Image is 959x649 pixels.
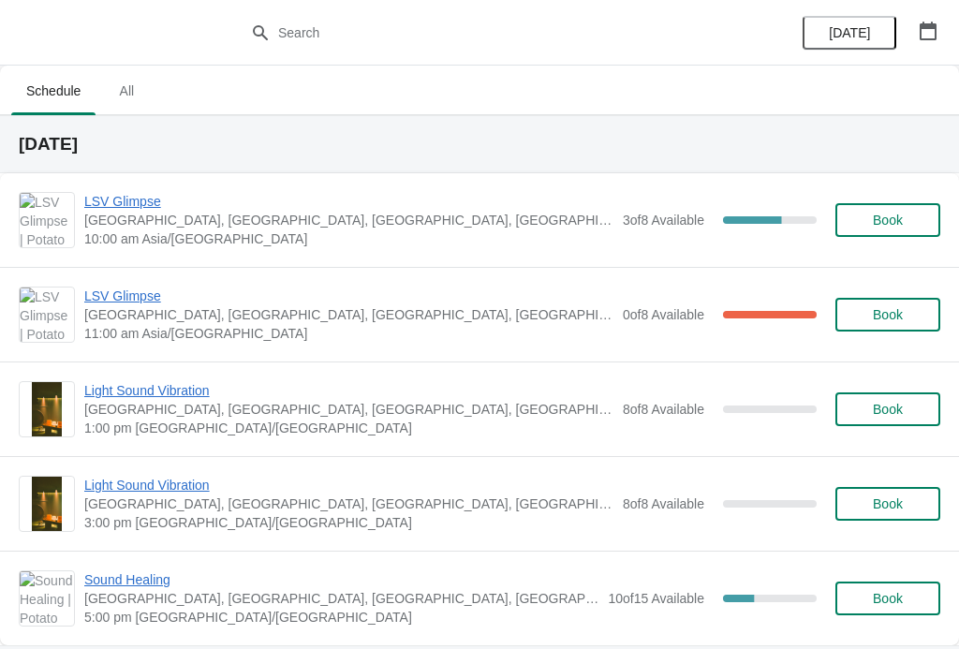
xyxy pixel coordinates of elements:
img: LSV Glimpse | Potato Head Suites & Studios, Jalan Petitenget, Seminyak, Badung Regency, Bali, Ind... [20,288,74,342]
span: LSV Glimpse [84,287,613,305]
span: [GEOGRAPHIC_DATA], [GEOGRAPHIC_DATA], [GEOGRAPHIC_DATA], [GEOGRAPHIC_DATA], [GEOGRAPHIC_DATA] [84,305,613,324]
input: Search [277,16,719,50]
span: [GEOGRAPHIC_DATA], [GEOGRAPHIC_DATA], [GEOGRAPHIC_DATA], [GEOGRAPHIC_DATA], [GEOGRAPHIC_DATA] [84,211,613,229]
span: 3:00 pm [GEOGRAPHIC_DATA]/[GEOGRAPHIC_DATA] [84,513,613,532]
span: [GEOGRAPHIC_DATA], [GEOGRAPHIC_DATA], [GEOGRAPHIC_DATA], [GEOGRAPHIC_DATA], [GEOGRAPHIC_DATA] [84,589,598,608]
img: Light Sound Vibration | Potato Head Suites & Studios, Jalan Petitenget, Seminyak, Badung Regency,... [32,382,63,436]
button: Book [835,392,940,426]
img: Light Sound Vibration | Potato Head Suites & Studios, Jalan Petitenget, Seminyak, Badung Regency,... [32,477,63,531]
img: Sound Healing | Potato Head Suites & Studios, Jalan Petitenget, Seminyak, Badung Regency, Bali, I... [20,571,74,626]
span: [DATE] [829,25,870,40]
img: LSV Glimpse | Potato Head Suites & Studios, Jalan Petitenget, Seminyak, Badung Regency, Bali, Ind... [20,193,74,247]
span: All [103,74,150,108]
h2: [DATE] [19,135,940,154]
span: 8 of 8 Available [623,496,704,511]
span: Book [873,213,903,228]
span: Book [873,591,903,606]
span: Book [873,307,903,322]
button: Book [835,487,940,521]
span: 3 of 8 Available [623,213,704,228]
span: 11:00 am Asia/[GEOGRAPHIC_DATA] [84,324,613,343]
span: Light Sound Vibration [84,476,613,494]
span: [GEOGRAPHIC_DATA], [GEOGRAPHIC_DATA], [GEOGRAPHIC_DATA], [GEOGRAPHIC_DATA], [GEOGRAPHIC_DATA] [84,400,613,419]
button: [DATE] [803,16,896,50]
span: 10 of 15 Available [608,591,704,606]
span: Light Sound Vibration [84,381,613,400]
span: 0 of 8 Available [623,307,704,322]
span: Book [873,496,903,511]
span: 8 of 8 Available [623,402,704,417]
button: Book [835,298,940,332]
span: LSV Glimpse [84,192,613,211]
span: Schedule [11,74,96,108]
span: 1:00 pm [GEOGRAPHIC_DATA]/[GEOGRAPHIC_DATA] [84,419,613,437]
button: Book [835,203,940,237]
span: 5:00 pm [GEOGRAPHIC_DATA]/[GEOGRAPHIC_DATA] [84,608,598,627]
span: [GEOGRAPHIC_DATA], [GEOGRAPHIC_DATA], [GEOGRAPHIC_DATA], [GEOGRAPHIC_DATA], [GEOGRAPHIC_DATA] [84,494,613,513]
span: Sound Healing [84,570,598,589]
button: Book [835,582,940,615]
span: 10:00 am Asia/[GEOGRAPHIC_DATA] [84,229,613,248]
span: Book [873,402,903,417]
